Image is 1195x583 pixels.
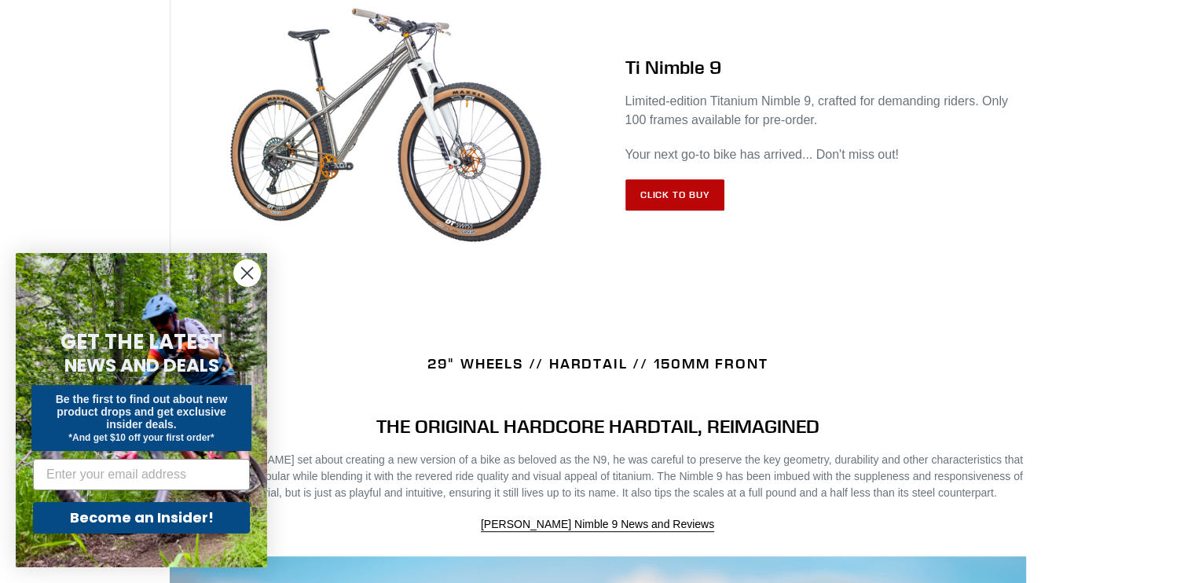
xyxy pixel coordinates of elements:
p: Your next go-to bike has arrived... Don't miss out! [625,145,1026,164]
a: [PERSON_NAME] Nimble 9 News and Reviews [481,518,714,532]
a: Click to Buy: TI NIMBLE 9 [625,179,725,211]
p: When [PERSON_NAME] set about creating a new version of a bike as beloved as the N9, he was carefu... [170,452,1026,501]
input: Enter your email address [33,459,250,490]
button: Become an Insider! [33,502,250,533]
span: NEWS AND DEALS [64,353,219,378]
h4: THE ORIGINAL HARDCORE HARDTAIL, REIMAGINED [170,415,1026,438]
span: GET THE LATEST [60,328,222,356]
span: Be the first to find out about new product drops and get exclusive insider deals. [56,393,228,431]
button: Close dialog [233,259,261,287]
h4: 29" WHEELS // HARDTAIL // 150MM FRONT [170,355,1026,372]
p: Limited-edition Titanium Nimble 9, crafted for demanding riders. Only 100 frames available for pr... [625,92,1026,130]
span: *And get $10 off your first order* [68,432,214,443]
h2: Ti Nimble 9 [625,56,1026,79]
